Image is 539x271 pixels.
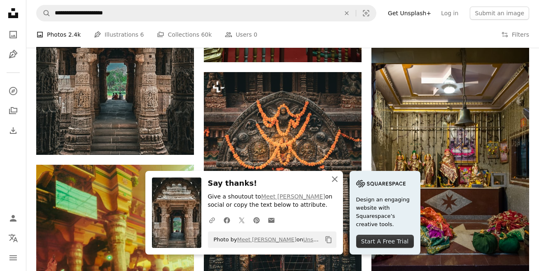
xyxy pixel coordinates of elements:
a: Home — Unsplash [5,5,21,23]
h3: Say thanks! [208,178,336,189]
a: Log in [436,7,463,20]
a: Get Unsplash+ [383,7,436,20]
a: Design an engaging website with Squarespace’s creative tools.Start A Free Trial [350,171,420,255]
span: 6 [140,30,144,39]
a: Illustrations 6 [94,21,144,48]
a: a small shrine with a lot of items on the floor [371,156,529,163]
button: Filters [501,21,529,48]
a: Collections [5,103,21,119]
a: Share on Pinterest [249,212,264,228]
a: Unsplash [303,236,327,243]
a: Share on Facebook [219,212,234,228]
button: Search Unsplash [37,5,51,21]
a: Meet [PERSON_NAME] [261,193,325,200]
form: Find visuals sitewide [36,5,376,21]
a: Share on Twitter [234,212,249,228]
button: Menu [5,250,21,266]
a: Download History [5,122,21,139]
p: Give a shoutout to on social or copy the text below to attribute. [208,193,336,209]
a: Photos [5,26,21,43]
a: Users 0 [225,21,257,48]
button: Copy to clipboard [322,233,336,247]
span: Design an engaging website with Squarespace’s creative tools. [356,196,414,229]
a: a large stone structure with a couple of people sitting on top of it [36,46,194,53]
a: Log in / Sign up [5,210,21,227]
button: Submit an image [470,7,529,20]
div: Start A Free Trial [356,235,414,248]
a: Collections 60k [157,21,212,48]
a: Explore [5,83,21,99]
a: Illustrations [5,46,21,63]
span: 60k [201,30,212,39]
button: Language [5,230,21,246]
span: 0 [254,30,257,39]
img: file-1705255347840-230a6ab5bca9image [356,178,406,190]
a: Meet [PERSON_NAME] [237,236,296,243]
button: Clear [338,5,356,21]
button: Visual search [356,5,376,21]
a: Share over email [264,212,279,228]
span: Photo by on [210,233,322,246]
